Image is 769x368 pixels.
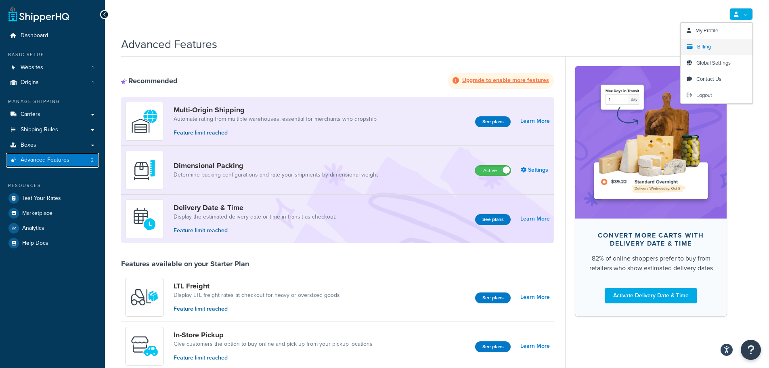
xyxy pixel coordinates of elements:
[21,32,48,39] span: Dashboard
[174,128,377,137] p: Feature limit reached
[741,340,761,360] button: Open Resource Center
[6,221,99,236] a: Analytics
[174,291,340,299] a: Display LTL freight rates at checkout for heavy or oversized goods
[6,236,99,250] a: Help Docs
[22,225,44,232] span: Analytics
[697,43,711,50] span: Billing
[6,75,99,90] a: Origins1
[6,51,99,58] div: Basic Setup
[475,116,511,127] button: See plans
[92,79,94,86] span: 1
[174,161,378,170] a: Dimensional Packing
[21,64,43,71] span: Websites
[121,76,178,85] div: Recommended
[21,79,39,86] span: Origins
[130,156,159,184] img: DTVBYsAAAAAASUVORK5CYII=
[6,138,99,153] a: Boxes
[174,353,373,362] p: Feature limit reached
[588,254,714,273] div: 82% of online shoppers prefer to buy from retailers who show estimated delivery dates
[696,59,731,67] span: Global Settings
[6,153,99,168] a: Advanced Features2
[6,153,99,168] li: Advanced Features
[681,87,752,103] a: Logout
[6,60,99,75] a: Websites1
[475,292,511,303] button: See plans
[91,157,94,164] span: 2
[520,213,550,225] a: Learn More
[21,126,58,133] span: Shipping Rules
[22,240,48,247] span: Help Docs
[6,122,99,137] a: Shipping Rules
[520,116,550,127] a: Learn More
[174,203,336,212] a: Delivery Date & Time
[588,231,714,248] div: Convert more carts with delivery date & time
[6,60,99,75] li: Websites
[130,205,159,233] img: gfkeb5ejjkALwAAAABJRU5ErkJggg==
[520,292,550,303] a: Learn More
[174,340,373,348] a: Give customers the option to buy online and pick up from your pickup locations
[21,142,36,149] span: Boxes
[130,283,159,311] img: y79ZsPf0fXUFUhFXDzUgf+ktZg5F2+ohG75+v3d2s1D9TjoU8PiyCIluIjV41seZevKCRuEjTPPOKHJsQcmKCXGdfprl3L4q7...
[92,64,94,71] span: 1
[681,39,752,55] a: Billing
[6,28,99,43] a: Dashboard
[22,195,61,202] span: Test Your Rates
[521,164,550,176] a: Settings
[174,226,336,235] p: Feature limit reached
[681,55,752,71] a: Global Settings
[462,76,549,84] strong: Upgrade to enable more features
[587,78,715,206] img: feature-image-ddt-36eae7f7280da8017bfb280eaccd9c446f90b1fe08728e4019434db127062ab4.png
[6,191,99,206] a: Test Your Rates
[130,107,159,135] img: WatD5o0RtDAAAAAElFTkSuQmCC
[6,182,99,189] div: Resources
[6,206,99,221] a: Marketplace
[121,259,249,268] div: Features available on your Starter Plan
[696,75,721,83] span: Contact Us
[121,36,217,52] h1: Advanced Features
[475,166,511,175] label: Active
[174,115,377,123] a: Automate rating from multiple warehouses, essential for merchants who dropship
[174,105,377,114] a: Multi-Origin Shipping
[475,341,511,352] button: See plans
[6,75,99,90] li: Origins
[681,23,752,39] a: My Profile
[174,305,340,313] p: Feature limit reached
[6,98,99,105] div: Manage Shipping
[696,91,712,99] span: Logout
[174,330,373,339] a: In-Store Pickup
[520,341,550,352] a: Learn More
[174,171,378,179] a: Determine packing configurations and rate your shipments by dimensional weight
[130,332,159,360] img: wfgcfpwTIucLEAAAAASUVORK5CYII=
[6,107,99,122] a: Carriers
[174,213,336,221] a: Display the estimated delivery date or time in transit as checkout.
[21,111,40,118] span: Carriers
[174,282,340,290] a: LTL Freight
[475,214,511,225] button: See plans
[681,71,752,87] a: Contact Us
[696,27,718,34] span: My Profile
[22,210,52,217] span: Marketplace
[605,288,697,303] a: Activate Delivery Date & Time
[21,157,69,164] span: Advanced Features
